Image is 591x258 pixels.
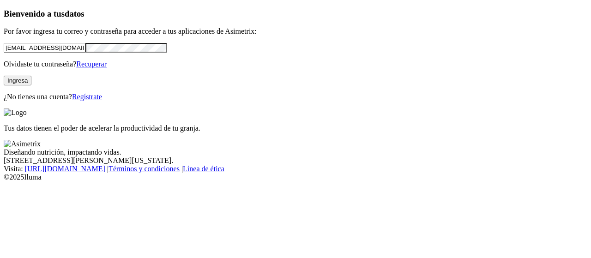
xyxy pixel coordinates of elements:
[4,173,587,181] div: © 2025 Iluma
[4,27,587,36] p: Por favor ingresa tu correo y contraseña para acceder a tus aplicaciones de Asimetrix:
[4,43,85,53] input: Tu correo
[65,9,84,18] span: datos
[4,60,587,68] p: Olvidaste tu contraseña?
[4,156,587,165] div: [STREET_ADDRESS][PERSON_NAME][US_STATE].
[4,93,587,101] p: ¿No tienes una cuenta?
[4,165,587,173] div: Visita : | |
[4,148,587,156] div: Diseñando nutrición, impactando vidas.
[4,76,31,85] button: Ingresa
[4,124,587,132] p: Tus datos tienen el poder de acelerar la productividad de tu granja.
[4,140,41,148] img: Asimetrix
[109,165,180,173] a: Términos y condiciones
[183,165,224,173] a: Línea de ética
[25,165,105,173] a: [URL][DOMAIN_NAME]
[76,60,107,68] a: Recuperar
[4,9,587,19] h3: Bienvenido a tus
[72,93,102,101] a: Regístrate
[4,108,27,117] img: Logo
